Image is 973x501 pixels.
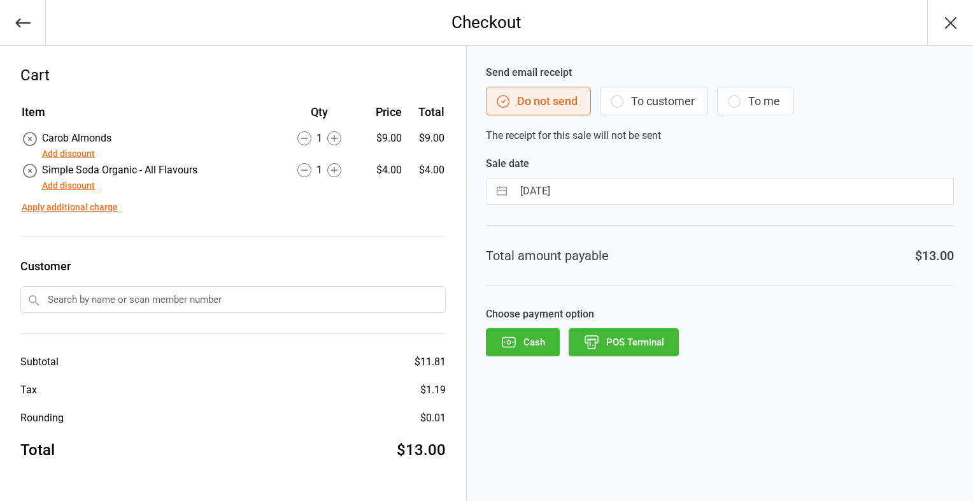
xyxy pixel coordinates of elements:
label: Choose payment option [486,307,954,322]
label: Sale date [486,156,954,171]
button: Add discount [42,147,95,161]
div: $9.00 [362,131,402,146]
div: Rounding [20,410,64,426]
button: Cash [486,328,560,356]
div: $13.00 [397,439,446,461]
input: Search by name or scan member number [20,286,446,313]
button: To me [717,87,793,115]
button: Do not send [486,87,591,115]
td: $9.00 [407,131,444,161]
div: Total amount payable [486,246,609,265]
button: Apply additional charge [22,201,118,214]
label: Customer [20,258,446,275]
th: Item [22,103,276,129]
div: 1 [278,163,361,178]
div: $4.00 [362,163,402,178]
div: $1.19 [420,382,446,398]
span: Carob Almonds [42,132,111,144]
div: Subtotal [20,354,59,370]
div: Total [20,439,55,461]
div: $0.01 [420,410,446,426]
td: $4.00 [407,163,444,193]
div: Tax [20,382,37,398]
span: Simple Soda Organic - All Flavours [42,164,197,176]
div: Price [362,103,402,120]
div: The receipt for this sale will not be sent [486,65,954,143]
div: $13.00 [915,246,954,265]
label: Send email receipt [486,65,954,80]
div: Cart [20,64,446,87]
div: 1 [278,131,361,146]
button: To customer [600,87,708,115]
button: POS Terminal [569,328,679,356]
th: Total [407,103,444,129]
div: $11.81 [415,354,446,370]
button: Add discount [42,179,95,192]
th: Qty [278,103,361,129]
